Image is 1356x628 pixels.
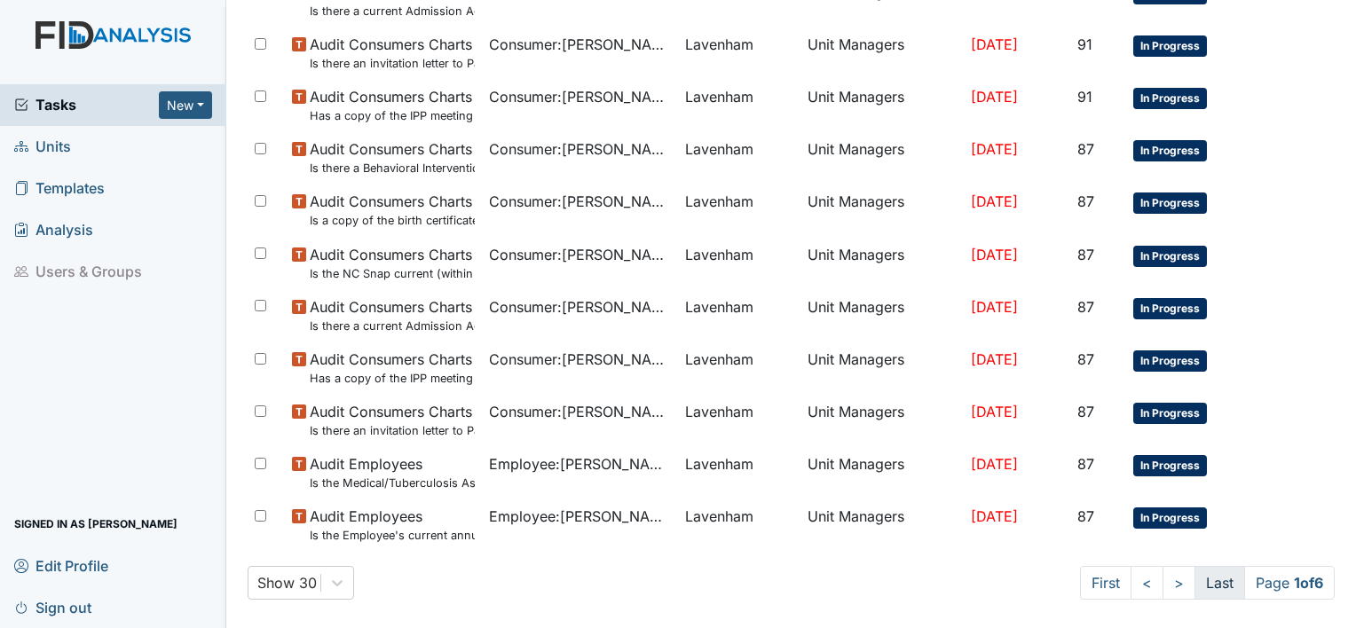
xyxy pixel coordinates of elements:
span: Lavenham [685,506,753,527]
span: In Progress [1133,35,1207,57]
span: Audit Consumers Charts Is there a Behavioral Intervention Program Approval/Consent for every 6 mo... [310,138,474,177]
span: 87 [1077,192,1094,210]
span: Consumer : [PERSON_NAME] [489,86,671,107]
span: [DATE] [971,350,1018,368]
span: In Progress [1133,403,1207,424]
td: Unit Managers [800,341,965,394]
span: Consumer : [PERSON_NAME] [489,34,671,55]
span: Lavenham [685,296,753,318]
span: Sign out [14,593,91,621]
span: Audit Employees Is the Medical/Tuberculosis Assessment updated annually? [310,453,474,491]
small: Is there a current Admission Agreement ([DATE])? [310,318,474,334]
span: Audit Consumers Charts Is there an invitation letter to Parent/Guardian for current years team me... [310,401,474,439]
span: 87 [1077,507,1094,525]
td: Unit Managers [800,79,965,131]
span: Audit Employees Is the Employee's current annual Performance Evaluation on file? [310,506,474,544]
span: [DATE] [971,298,1018,316]
span: Lavenham [685,34,753,55]
span: [DATE] [971,507,1018,525]
span: In Progress [1133,192,1207,214]
span: Consumer : [PERSON_NAME] [489,349,671,370]
span: Consumer : [PERSON_NAME] [489,138,671,160]
td: Unit Managers [800,394,965,446]
span: Lavenham [685,86,753,107]
span: In Progress [1133,298,1207,319]
span: In Progress [1133,88,1207,109]
small: Is there a Behavioral Intervention Program Approval/Consent for every 6 months? [310,160,474,177]
span: [DATE] [971,140,1018,158]
span: Lavenham [685,138,753,160]
td: Unit Managers [800,237,965,289]
span: Signed in as [PERSON_NAME] [14,510,177,538]
a: First [1080,566,1131,600]
td: Unit Managers [800,131,965,184]
span: Consumer : [PERSON_NAME] [489,191,671,212]
span: Audit Consumers Charts Has a copy of the IPP meeting been sent to the Parent/Guardian within 30 d... [310,349,474,387]
button: New [159,91,212,119]
span: Page [1244,566,1335,600]
small: Has a copy of the IPP meeting been sent to the Parent/Guardian [DATE] of the meeting? [310,370,474,387]
span: 87 [1077,298,1094,316]
span: Audit Consumers Charts Has a copy of the IPP meeting been sent to the Parent/Guardian within 30 d... [310,86,474,124]
span: Audit Consumers Charts Is a copy of the birth certificate found in the file? [310,191,474,229]
small: Is there an invitation letter to Parent/Guardian for current years team meetings in T-Logs (Therap)? [310,55,474,72]
span: 87 [1077,455,1094,473]
small: Is the NC Snap current (within the last year)? [310,265,474,282]
td: Unit Managers [800,289,965,341]
span: In Progress [1133,507,1207,529]
span: In Progress [1133,455,1207,476]
td: Unit Managers [800,184,965,236]
td: Unit Managers [800,27,965,79]
span: Lavenham [685,349,753,370]
span: Consumer : [PERSON_NAME] [489,244,671,265]
span: In Progress [1133,246,1207,267]
span: Audit Consumers Charts Is the NC Snap current (within the last year)? [310,244,474,282]
span: 91 [1077,35,1092,53]
a: Last [1194,566,1245,600]
span: Edit Profile [14,552,108,579]
span: Consumer : [PERSON_NAME] [489,296,671,318]
strong: 1 of 6 [1294,574,1323,592]
span: In Progress [1133,140,1207,161]
span: Lavenham [685,191,753,212]
span: 87 [1077,246,1094,263]
span: 87 [1077,403,1094,420]
span: Audit Consumers Charts Is there a current Admission Agreement (within one year)? [310,296,474,334]
span: Audit Consumers Charts Is there an invitation letter to Parent/Guardian for current years team me... [310,34,474,72]
span: 87 [1077,350,1094,368]
span: 87 [1077,140,1094,158]
span: Lavenham [685,244,753,265]
span: [DATE] [971,246,1018,263]
span: [DATE] [971,192,1018,210]
div: Show 30 [257,572,317,593]
a: < [1131,566,1163,600]
small: Is the Employee's current annual Performance Evaluation on file? [310,527,474,544]
small: Is the Medical/Tuberculosis Assessment updated annually? [310,475,474,491]
small: Has a copy of the IPP meeting been sent to the Parent/Guardian [DATE] of the meeting? [310,107,474,124]
span: Lavenham [685,401,753,422]
span: [DATE] [971,35,1018,53]
span: Units [14,133,71,161]
td: Unit Managers [800,446,965,498]
span: Lavenham [685,453,753,475]
span: Consumer : [PERSON_NAME] [489,401,671,422]
span: Employee : [PERSON_NAME][GEOGRAPHIC_DATA] [489,506,671,527]
td: Unit Managers [800,498,965,551]
a: Tasks [14,94,159,115]
span: [DATE] [971,455,1018,473]
span: [DATE] [971,403,1018,420]
small: Is a copy of the birth certificate found in the file? [310,212,474,229]
span: Templates [14,175,105,202]
nav: task-pagination [1080,566,1335,600]
a: > [1163,566,1195,600]
span: [DATE] [971,88,1018,106]
span: Analysis [14,216,93,244]
span: Employee : [PERSON_NAME][GEOGRAPHIC_DATA] [489,453,671,475]
span: In Progress [1133,350,1207,372]
span: 91 [1077,88,1092,106]
small: Is there a current Admission Agreement ([DATE])? [310,3,474,20]
small: Is there an invitation letter to Parent/Guardian for current years team meetings in T-Logs (Therap)? [310,422,474,439]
